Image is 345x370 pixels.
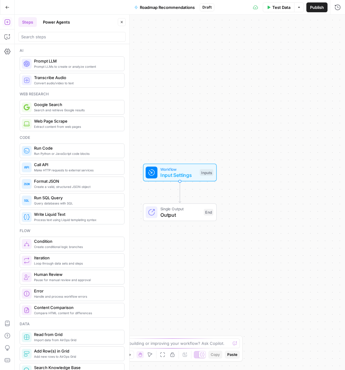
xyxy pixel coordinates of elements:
span: Transcribe Audio [34,74,119,81]
button: Roadmap Recommendations [131,2,198,12]
div: Data [20,321,125,327]
span: Google Search [34,101,119,108]
span: Run SQL Query [34,195,119,201]
span: Compare HTML content for differences [34,311,119,315]
span: Iteration [34,255,119,261]
span: Error [34,288,119,294]
div: WorkflowInput SettingsInputs [123,164,237,181]
span: Make HTTP requests to external services [34,168,119,173]
div: Web research [20,91,125,97]
span: Publish [310,4,324,10]
span: Create conditional logic branches [34,244,119,249]
span: Workflow [160,166,197,172]
button: Publish [306,2,328,12]
input: Search steps [21,34,123,40]
span: Copy [211,352,220,357]
span: Read from Grid [34,331,119,338]
button: Test Data [263,2,294,12]
span: Condition [34,238,119,244]
span: Search and retrieve Google results [34,108,119,113]
span: Prompt LLM [34,58,119,64]
span: Output [160,211,201,219]
span: Import data from AirOps Grid [34,338,119,342]
div: Ai [20,48,125,53]
span: Query databases with SQL [34,201,119,206]
span: Add Row(s) in Grid [34,348,119,354]
div: Flow [20,228,125,234]
button: Paste [225,351,240,359]
span: Run Python or JavaScript code blocks [34,151,119,156]
span: Content Comparison [34,304,119,311]
span: Handle and process workflow errors [34,294,119,299]
span: Paste [227,352,237,357]
button: Copy [208,351,222,359]
span: Process text using Liquid templating syntax [34,217,119,222]
span: Input Settings [160,171,197,179]
div: Inputs [200,169,213,176]
span: Convert audio/video to text [34,81,119,86]
span: Create a valid, structured JSON object [34,184,119,189]
span: Test Data [272,4,290,10]
span: Call API [34,162,119,168]
span: Pause for manual review and approval [34,277,119,282]
span: Format JSON [34,178,119,184]
div: Single OutputOutputEnd [123,204,237,221]
button: Power Agents [39,17,74,27]
span: Single Output [160,206,201,212]
span: Extract content from web pages [34,124,119,129]
button: Steps [18,17,37,27]
div: End [204,209,213,216]
span: Human Review [34,271,119,277]
div: Code [20,135,125,140]
span: Add new rows to AirOps Grid [34,354,119,359]
g: Edge from start to end [179,181,181,203]
span: Loop through data sets and steps [34,261,119,266]
img: vrinnnclop0vshvmafd7ip1g7ohf [24,307,30,313]
span: Prompt LLMs to create or analyze content [34,64,119,69]
span: Web Page Scrape [34,118,119,124]
span: Run Code [34,145,119,151]
span: Write Liquid Text [34,211,119,217]
span: Draft [202,5,212,10]
span: Roadmap Recommendations [140,4,195,10]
